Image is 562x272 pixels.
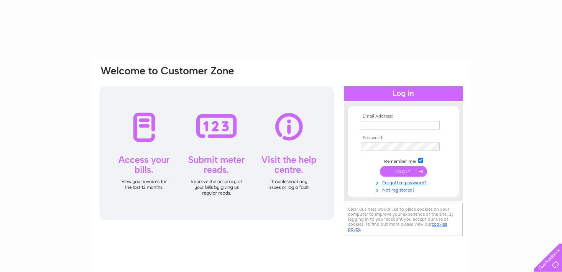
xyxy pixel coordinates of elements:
th: Email Address: [359,114,448,119]
a: Forgotten password? [361,179,448,186]
td: Remember me? [359,157,448,164]
a: Not registered? [361,186,448,193]
a: cookies policy [348,221,447,232]
div: Clear Business would like to place cookies on your computer to improve your experience of the sit... [344,203,463,236]
th: Password: [359,135,448,141]
input: Submit [380,166,427,177]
